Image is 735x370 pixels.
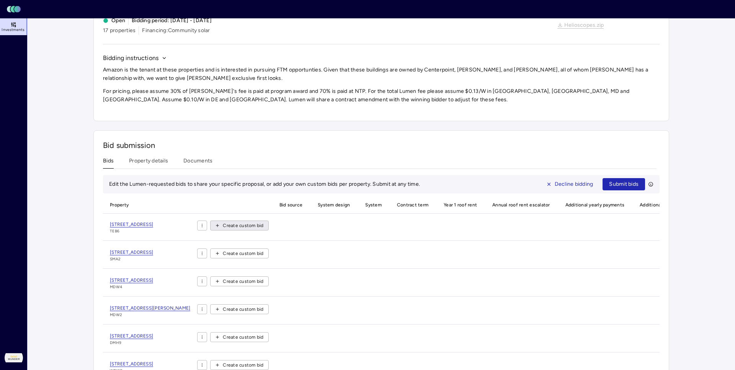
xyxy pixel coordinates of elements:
a: [STREET_ADDRESS] [110,332,153,340]
button: Decline bidding [540,178,600,190]
button: Create custom bid [210,221,268,230]
span: Additional yearly terms [635,196,695,213]
span: Additional yearly payments [561,196,629,213]
img: Wunder [5,349,23,367]
span: Edit the Lumen-requested bids to share your specific proposal, or add your own custom bids per pr... [109,181,420,187]
span: SMA2 [110,256,153,262]
p: For pricing, please assume 30% of [PERSON_NAME]'s fee is paid at program award and 70% is paid at... [103,87,660,104]
span: MDW4 [110,284,153,290]
span: Create custom bid [223,222,263,229]
a: [STREET_ADDRESS] [110,276,153,284]
span: Bidding instructions [103,54,158,63]
button: Create custom bid [210,276,268,286]
span: [STREET_ADDRESS] [110,361,153,367]
span: Create custom bid [223,361,263,369]
span: DMH9 [110,340,153,346]
button: Create custom bid [210,248,268,258]
span: Create custom bid [223,333,263,341]
span: Submit bids [609,180,639,188]
a: [STREET_ADDRESS] [110,221,153,228]
span: [STREET_ADDRESS] [110,222,153,227]
p: Amazon is the tenant at these properties and is interested in pursuing FTM opportunties. Given th... [103,66,660,83]
button: Bidding instructions [103,54,167,63]
span: Investments [2,28,24,32]
span: [STREET_ADDRESS] [110,277,153,283]
span: Create custom bid [223,250,263,257]
a: [STREET_ADDRESS] [110,360,153,368]
a: Helioscopes.zip [557,23,604,29]
span: [STREET_ADDRESS] [110,250,153,255]
button: Create custom bid [210,332,268,342]
span: System design [313,196,354,213]
span: 17 properties [103,26,136,35]
span: Annual roof rent escalator [488,196,555,213]
a: [STREET_ADDRESS] [110,248,153,256]
span: [STREET_ADDRESS] [110,333,153,339]
button: Bids [103,157,114,169]
span: Open [103,16,125,25]
span: Year 1 roof rent [439,196,482,213]
button: Create custom bid [210,360,268,370]
span: Bidding period: [DATE] - [DATE] [132,16,212,25]
span: [STREET_ADDRESS][PERSON_NAME] [110,305,190,311]
button: Submit bids [603,178,645,190]
button: Property details [129,157,168,169]
span: MDW2 [110,312,190,318]
span: System [361,196,386,213]
span: Property [103,196,197,213]
span: Bid source [275,196,307,213]
span: Create custom bid [223,305,263,313]
span: Bid submission [103,141,155,150]
span: Decline bidding [555,180,593,188]
span: TEB6 [110,228,153,234]
span: Financing: Community solar [142,26,210,35]
button: Documents [183,157,212,169]
a: [STREET_ADDRESS][PERSON_NAME] [110,304,190,312]
span: Contract term [392,196,433,213]
span: Create custom bid [223,277,263,285]
button: Create custom bid [210,304,268,314]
